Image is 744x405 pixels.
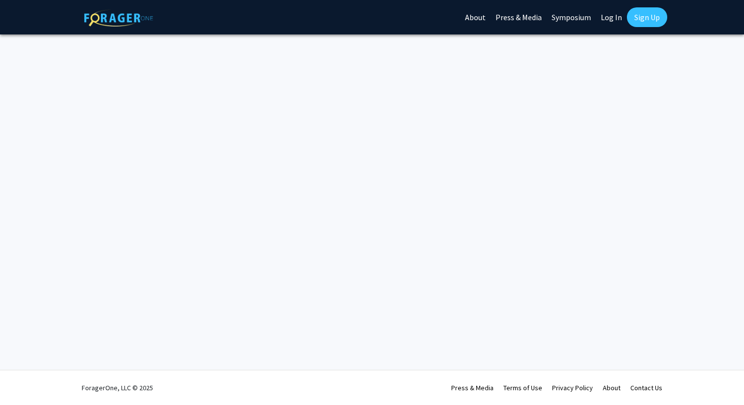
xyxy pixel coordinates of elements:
a: Contact Us [630,383,662,392]
a: Sign Up [627,7,667,27]
a: Press & Media [451,383,494,392]
a: Privacy Policy [552,383,593,392]
div: ForagerOne, LLC © 2025 [82,371,153,405]
img: ForagerOne Logo [84,9,153,27]
a: Terms of Use [503,383,542,392]
a: About [603,383,620,392]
